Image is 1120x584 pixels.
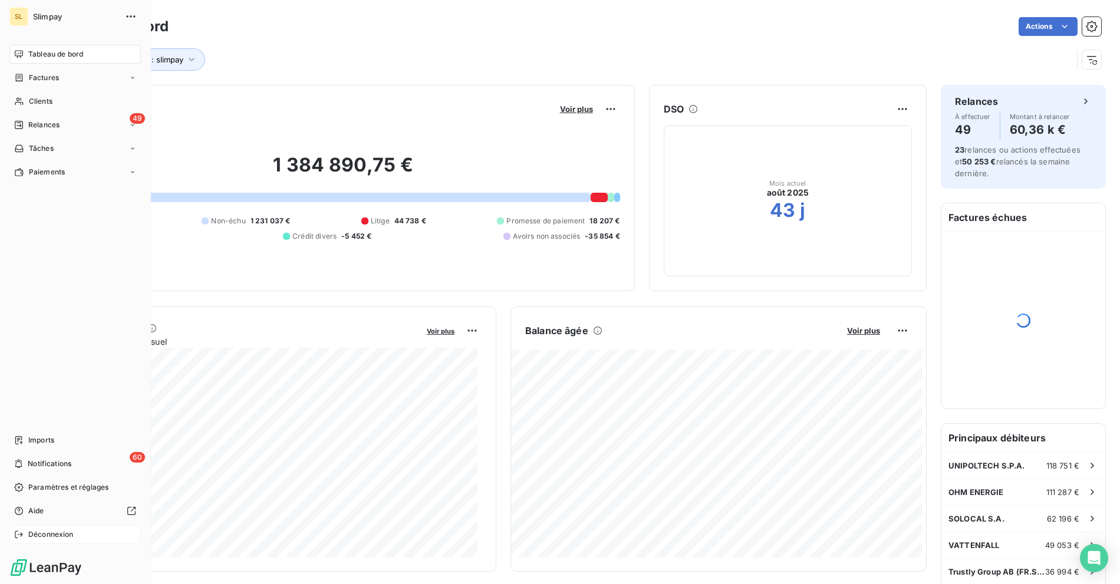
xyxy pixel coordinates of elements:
[211,216,245,226] span: Non-échu
[130,113,145,124] span: 49
[1019,17,1078,36] button: Actions
[9,163,141,182] a: Paiements
[664,102,684,116] h6: DSO
[9,431,141,450] a: Imports
[844,325,884,336] button: Voir plus
[769,180,806,187] span: Mois actuel
[1010,120,1070,139] h4: 60,36 k €
[770,199,795,222] h2: 43
[29,143,54,154] span: Tâches
[423,325,458,336] button: Voir plus
[28,482,108,493] span: Paramètres et réglages
[33,12,118,21] span: Slimpay
[67,153,620,189] h2: 1 384 890,75 €
[110,48,205,71] button: Client : slimpay
[9,501,141,520] a: Aide
[251,216,291,226] span: 1 231 037 €
[1010,113,1070,120] span: Montant à relancer
[67,335,419,348] span: Chiffre d'affaires mensuel
[341,231,371,242] span: -5 452 €
[941,424,1105,452] h6: Principaux débiteurs
[955,145,1081,178] span: relances ou actions effectuées et relancés la semaine dernière.
[513,231,580,242] span: Avoirs non associés
[371,216,390,226] span: Litige
[130,452,145,463] span: 60
[955,145,964,154] span: 23
[1046,487,1079,497] span: 111 287 €
[525,324,588,338] h6: Balance âgée
[28,435,54,446] span: Imports
[9,478,141,497] a: Paramètres et réglages
[9,116,141,134] a: 49Relances
[9,139,141,158] a: Tâches
[9,45,141,64] a: Tableau de bord
[955,113,990,120] span: À effectuer
[506,216,585,226] span: Promesse de paiement
[427,327,454,335] span: Voir plus
[29,167,65,177] span: Paiements
[9,558,83,577] img: Logo LeanPay
[394,216,426,226] span: 44 738 €
[9,68,141,87] a: Factures
[948,487,1004,497] span: OHM ENERGIE
[292,231,337,242] span: Crédit divers
[28,506,44,516] span: Aide
[948,567,1045,576] span: Trustly Group AB (FR.SPSA)
[29,72,59,83] span: Factures
[1046,461,1079,470] span: 118 751 €
[9,7,28,26] div: SL
[767,187,809,199] span: août 2025
[589,216,620,226] span: 18 207 €
[1045,540,1079,550] span: 49 053 €
[948,540,1000,550] span: VATTENFALL
[941,203,1105,232] h6: Factures échues
[800,199,805,222] h2: j
[28,120,60,130] span: Relances
[29,96,52,107] span: Clients
[556,104,597,114] button: Voir plus
[847,326,880,335] span: Voir plus
[560,104,593,114] span: Voir plus
[948,461,1025,470] span: UNIPOLTECH S.P.A.
[128,55,183,64] span: Client : slimpay
[955,94,998,108] h6: Relances
[28,529,74,540] span: Déconnexion
[28,49,83,60] span: Tableau de bord
[948,514,1004,523] span: SOLOCAL S.A.
[1047,514,1079,523] span: 62 196 €
[962,157,996,166] span: 50 253 €
[1045,567,1079,576] span: 36 994 €
[955,120,990,139] h4: 49
[9,92,141,111] a: Clients
[585,231,620,242] span: -35 854 €
[28,458,71,469] span: Notifications
[1080,544,1108,572] div: Open Intercom Messenger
